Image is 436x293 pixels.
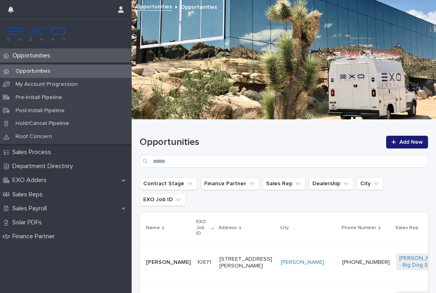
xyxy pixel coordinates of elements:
[136,2,172,11] a: Opportunities
[140,155,428,168] input: Search
[140,193,186,206] button: EXO Job ID
[309,177,353,190] button: Dealership
[9,219,48,226] p: Solar PDFs
[9,94,69,101] p: Pre-Install Pipeline
[9,148,57,156] p: Sales Process
[9,176,53,184] p: EXO Adders
[9,107,71,114] p: Post-Install Pipeline
[342,259,390,265] a: [PHONE_NUMBER]
[9,81,84,88] p: My Account Progression
[281,259,324,266] a: [PERSON_NAME]
[9,133,58,140] p: Roof Concern
[9,191,49,198] p: Sales Reps
[341,224,376,232] p: Phone Number
[399,139,423,145] span: Add New
[9,205,53,212] p: Sales Payroll
[219,224,237,232] p: Address
[9,120,75,127] p: Hold/Cancel Pipeline
[262,177,306,190] button: Sales Rep
[197,257,213,266] p: 10871
[219,256,274,269] p: [STREET_ADDRESS][PERSON_NAME]
[395,224,418,232] p: Sales Rep
[140,177,197,190] button: Contract Stage
[140,137,381,148] h1: Opportunities
[280,224,289,232] p: City
[146,259,191,266] p: [PERSON_NAME]
[9,233,61,240] p: Finance Partner
[9,68,57,75] p: Opportunities
[9,52,57,59] p: Opportunities
[386,136,428,148] a: Add New
[201,177,259,190] button: Finance Partner
[9,162,79,170] p: Department Directory
[196,218,209,238] p: EXO Job ID
[6,26,67,42] img: FKS5r6ZBThi8E5hshIGi
[146,224,160,232] p: Name
[181,2,217,11] p: Opportunities
[357,177,384,190] button: City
